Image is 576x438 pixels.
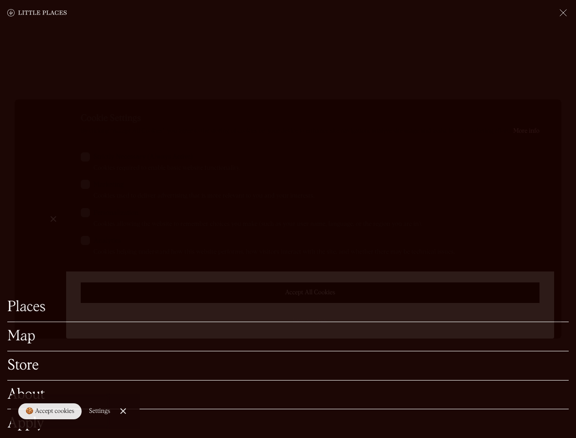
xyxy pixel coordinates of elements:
a: Close Cookie Preference Manager [44,210,62,228]
span: Personalization [93,209,139,218]
div: Cookies required to enable basic website functionality. [93,164,540,173]
a: More info [513,128,540,134]
div: Strictly Necessary (Always Active) [93,152,540,162]
a: Accept All Cookies [81,282,540,303]
div: Save Settings [81,318,540,324]
div: Cookie Settings [81,112,540,125]
form: ck-form [81,136,540,326]
div: Accept All Cookies [90,289,530,296]
span: Marketing [93,180,124,190]
div: Cookies allowing the website to remember choices you make (such as your user name, language, or t... [93,220,540,229]
span: Analytics [93,236,121,246]
a: Save Settings [81,310,540,331]
div: By clicking “Accept All Cookies”, you agree to the storing of cookies on your device to enhance s... [81,127,540,136]
div: Cookies used to deliver advertising that is more relevant to you and your interests. [93,192,540,201]
div: Cookies helping understand how this website performs, how visitors interact with the site, and wh... [93,248,540,257]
